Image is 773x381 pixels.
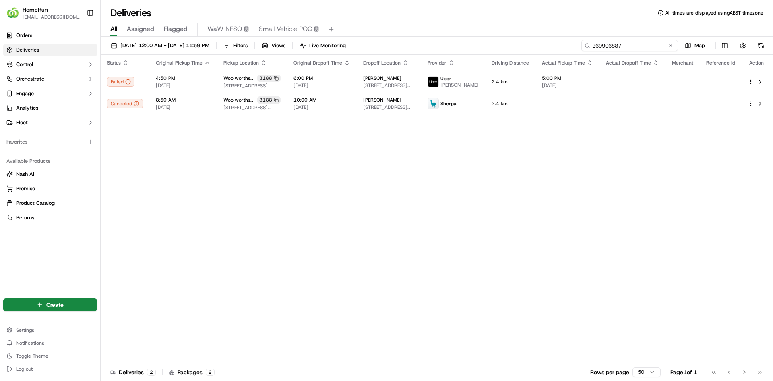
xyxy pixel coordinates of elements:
input: Type to search [581,40,678,51]
span: Deliveries [16,46,39,54]
span: Pickup Location [223,60,259,66]
span: Product Catalog [16,200,55,207]
span: Original Pickup Time [156,60,203,66]
p: Rows per page [590,368,629,376]
span: Provider [428,60,446,66]
span: [PERSON_NAME] [363,75,401,81]
div: Packages [169,368,215,376]
a: Analytics [3,102,97,115]
button: Fleet [3,116,97,129]
a: Returns [6,214,94,221]
a: Deliveries [3,44,97,56]
span: WaW NFSO [207,24,242,34]
img: HomeRun [6,6,19,19]
span: Uber [440,75,451,82]
button: Settings [3,325,97,336]
span: Dropoff Location [363,60,401,66]
span: Live Monitoring [309,42,346,49]
button: Returns [3,211,97,224]
a: Nash AI [6,171,94,178]
span: 6:00 PM [293,75,350,81]
span: [STREET_ADDRESS][PERSON_NAME] [363,104,415,110]
div: Available Products [3,155,97,168]
button: Refresh [755,40,767,51]
span: Assigned [127,24,154,34]
span: 8:50 AM [156,97,211,103]
span: Woolworths Brunswick [223,75,256,81]
img: uber-new-logo.jpeg [428,77,438,87]
button: HomeRunHomeRun[EMAIL_ADDRESS][DOMAIN_NAME] [3,3,83,23]
button: Nash AI [3,168,97,181]
span: Merchant [672,60,693,66]
span: Original Dropoff Time [293,60,342,66]
div: 2 [147,369,156,376]
button: Create [3,298,97,311]
div: Page 1 of 1 [670,368,697,376]
span: Control [16,61,33,68]
h1: Deliveries [110,6,151,19]
button: Toggle Theme [3,350,97,362]
span: [STREET_ADDRESS][PERSON_NAME] [363,82,415,89]
span: Sherpa [440,100,457,107]
span: Reference Id [706,60,735,66]
span: Returns [16,214,34,221]
span: Driving Distance [492,60,529,66]
span: 5:00 PM [542,75,593,81]
span: [DATE] [156,104,211,110]
span: Toggle Theme [16,353,48,359]
span: [DATE] [293,82,350,89]
span: [DATE] [293,104,350,110]
span: Fleet [16,119,28,126]
span: All [110,24,117,34]
span: [PERSON_NAME] [440,82,479,88]
span: 2.4 km [492,100,529,107]
button: Views [258,40,289,51]
span: Actual Pickup Time [542,60,585,66]
span: Views [271,42,285,49]
span: Orchestrate [16,75,44,83]
button: Failed [107,77,134,87]
button: Filters [220,40,251,51]
img: sherpa_logo.png [428,98,438,109]
span: Filters [233,42,248,49]
button: Canceled [107,99,143,108]
div: Deliveries [110,368,156,376]
button: HomeRun [23,6,48,14]
span: [PERSON_NAME] [363,97,401,103]
span: [STREET_ADDRESS][PERSON_NAME] [223,104,281,111]
span: Status [107,60,121,66]
div: Favorites [3,135,97,148]
span: Woolworths Brunswick [223,97,256,103]
span: Log out [16,366,33,372]
span: Small Vehicle POC [259,24,312,34]
button: Control [3,58,97,71]
span: [DATE] 12:00 AM - [DATE] 11:59 PM [120,42,209,49]
span: 4:50 PM [156,75,211,81]
div: 3188 [257,75,281,82]
span: Engage [16,90,34,97]
div: 3188 [257,96,281,104]
span: [EMAIL_ADDRESS][DOMAIN_NAME] [23,14,80,20]
span: Create [46,301,64,309]
button: Live Monitoring [296,40,349,51]
button: Promise [3,182,97,195]
a: Orders [3,29,97,42]
span: Actual Dropoff Time [606,60,651,66]
span: Flagged [164,24,188,34]
span: Promise [16,185,35,192]
span: Map [694,42,705,49]
span: 10:00 AM [293,97,350,103]
button: Orchestrate [3,73,97,85]
span: [DATE] [156,82,211,89]
button: Product Catalog [3,197,97,210]
span: 2.4 km [492,79,529,85]
span: [STREET_ADDRESS][PERSON_NAME] [223,83,281,89]
span: Settings [16,327,34,333]
a: Promise [6,185,94,192]
span: Analytics [16,104,38,112]
a: Product Catalog [6,200,94,207]
button: [DATE] 12:00 AM - [DATE] 11:59 PM [107,40,213,51]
